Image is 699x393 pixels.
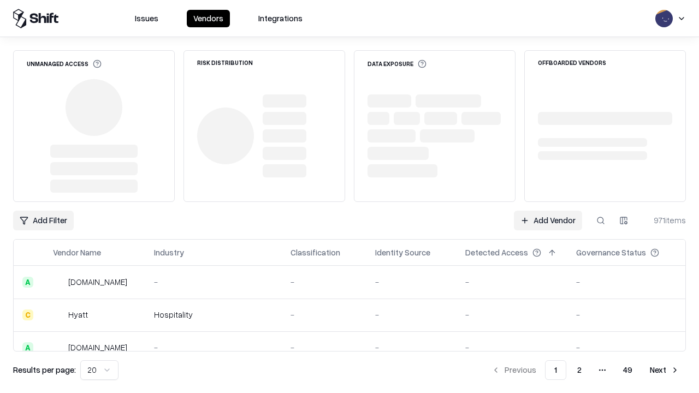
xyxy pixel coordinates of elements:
div: Detected Access [465,247,528,258]
div: Classification [291,247,340,258]
button: 1 [545,360,566,380]
img: intrado.com [53,277,64,288]
div: - [465,309,559,320]
button: Vendors [187,10,230,27]
div: - [465,342,559,353]
div: - [291,309,358,320]
button: 2 [568,360,590,380]
div: - [576,342,677,353]
a: Add Vendor [514,211,582,230]
div: Industry [154,247,184,258]
div: Identity Source [375,247,430,258]
div: - [576,309,677,320]
div: C [22,309,33,320]
div: - [576,276,677,288]
div: Vendor Name [53,247,101,258]
div: - [375,276,448,288]
div: - [465,276,559,288]
div: A [22,277,33,288]
div: - [375,342,448,353]
button: 49 [614,360,641,380]
button: Add Filter [13,211,74,230]
p: Results per page: [13,364,76,376]
div: Data Exposure [368,59,426,68]
img: Hyatt [53,309,64,320]
div: - [154,342,273,353]
button: Next [643,360,686,380]
div: Governance Status [576,247,646,258]
div: Hyatt [68,309,88,320]
div: [DOMAIN_NAME] [68,342,127,353]
img: primesec.co.il [53,342,64,353]
div: - [375,309,448,320]
div: A [22,342,33,353]
div: - [291,276,358,288]
div: [DOMAIN_NAME] [68,276,127,288]
div: Offboarded Vendors [538,59,606,65]
div: Unmanaged Access [27,59,102,68]
div: - [291,342,358,353]
div: 971 items [642,215,686,226]
button: Integrations [252,10,309,27]
div: Hospitality [154,309,273,320]
nav: pagination [485,360,686,380]
div: Risk Distribution [197,59,253,65]
button: Issues [128,10,165,27]
div: - [154,276,273,288]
